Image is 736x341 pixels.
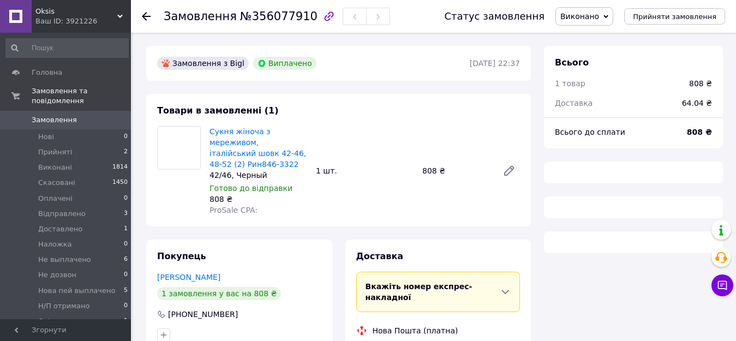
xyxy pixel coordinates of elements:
span: 5 [124,286,128,296]
span: Виконано [560,12,599,21]
div: 42/46, Черный [210,170,307,181]
span: Відправлено [38,209,86,219]
span: 0 [124,270,128,280]
span: Виконані [38,163,72,172]
span: 0 [124,194,128,204]
span: Доставка [555,99,593,107]
button: Чат з покупцем [711,274,733,296]
div: Ваш ID: 3921226 [35,16,131,26]
span: 0 [124,240,128,249]
span: 1 [124,224,128,234]
span: Наложка [38,240,72,249]
span: Вкажіть номер експрес-накладної [366,282,472,302]
time: [DATE] 22:37 [470,59,520,68]
div: 1 шт. [312,163,418,178]
span: Доставка [356,251,404,261]
span: Доставлено [38,224,82,234]
div: 64.04 ₴ [675,91,719,115]
span: 6 [124,255,128,265]
span: Oksis [35,7,117,16]
span: Всього [555,57,589,68]
span: 0 [124,132,128,142]
input: Пошук [5,38,129,58]
span: Покупець [157,251,206,261]
a: Сукня жіноча з мереживом, італійський шовк 42-46, 48-52 (2) Рин846-3322 [210,127,306,169]
div: Замовлення з Bigl [157,57,249,70]
span: Замовлення та повідомлення [32,86,131,106]
div: [PHONE_NUMBER] [167,309,239,320]
span: №356077910 [240,10,318,23]
span: 0 [124,301,128,311]
span: Нові [38,132,54,142]
a: Редагувати [498,160,520,182]
div: 808 ₴ [210,194,307,205]
div: 808 ₴ [689,78,712,89]
span: 2 [124,147,128,157]
span: ProSale CPA: [210,206,258,214]
span: 1 товар [555,79,585,88]
span: Готово до відправки [210,184,292,193]
span: Замовлення [164,10,237,23]
span: Головна [32,68,62,77]
span: 1 [124,316,128,326]
span: Нова пей выплачено [38,286,115,296]
span: Товари в замовленні (1) [157,105,279,116]
div: Нова Пошта (платна) [370,325,461,336]
span: Прийняті [38,147,72,157]
span: 1814 [112,163,128,172]
span: Очікуємо на оплату [38,316,112,326]
span: Оплачені [38,194,73,204]
div: Статус замовлення [444,11,544,22]
a: [PERSON_NAME] [157,273,220,282]
span: Не дозвон [38,270,76,280]
span: Не выплачено [38,255,91,265]
span: Прийняти замовлення [633,13,716,21]
div: 1 замовлення у вас на 808 ₴ [157,287,281,300]
b: 808 ₴ [687,128,712,136]
span: Скасовані [38,178,75,188]
span: Н/П отримано [38,301,90,311]
button: Прийняти замовлення [624,8,725,25]
span: 1450 [112,178,128,188]
span: Всього до сплати [555,128,625,136]
span: Замовлення [32,115,77,125]
span: 3 [124,209,128,219]
div: Повернутися назад [142,11,151,22]
div: Виплачено [253,57,316,70]
div: 808 ₴ [418,163,494,178]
